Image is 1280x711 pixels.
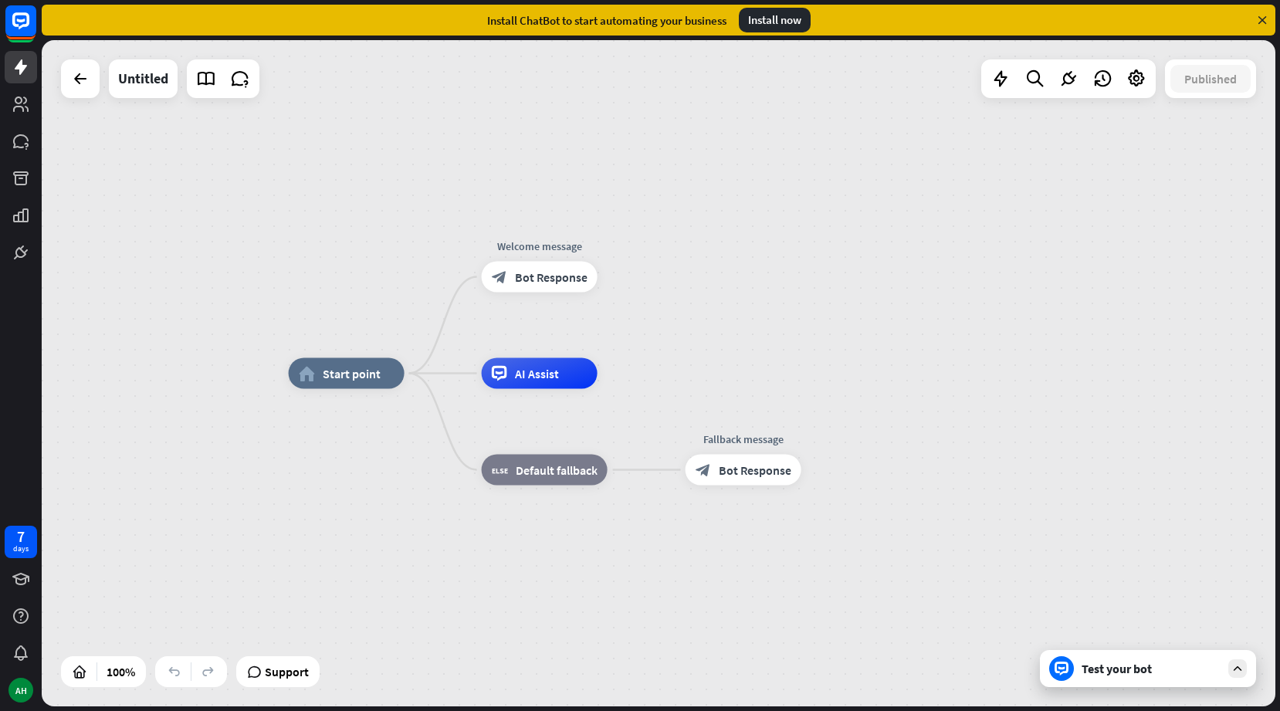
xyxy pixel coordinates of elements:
div: Untitled [118,59,168,98]
span: Bot Response [719,462,791,478]
span: AI Assist [515,366,559,381]
i: block_bot_response [492,269,507,285]
span: Default fallback [516,462,598,478]
div: AH [8,678,33,703]
div: Test your bot [1082,661,1221,676]
div: 7 [17,530,25,543]
i: block_bot_response [696,462,711,478]
a: 7 days [5,526,37,558]
div: Welcome message [470,239,609,254]
div: 100% [102,659,140,684]
div: Install ChatBot to start automating your business [487,13,726,28]
button: Published [1170,65,1251,93]
i: block_fallback [492,462,508,478]
button: Open LiveChat chat widget [12,6,59,52]
i: home_2 [299,366,315,381]
div: Fallback message [674,432,813,447]
div: Install now [739,8,811,32]
div: days [13,543,29,554]
span: Start point [323,366,381,381]
span: Support [265,659,309,684]
span: Bot Response [515,269,588,285]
